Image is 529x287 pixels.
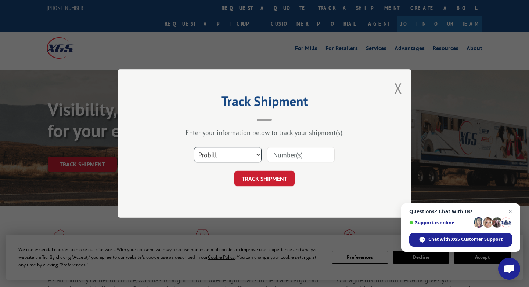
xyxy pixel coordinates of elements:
span: Questions? Chat with us! [409,209,512,214]
button: TRACK SHIPMENT [234,171,295,186]
div: Chat with XGS Customer Support [409,233,512,247]
h2: Track Shipment [154,96,375,110]
span: Close chat [506,207,515,216]
button: Close modal [394,78,402,98]
span: Chat with XGS Customer Support [428,236,503,243]
div: Enter your information below to track your shipment(s). [154,128,375,137]
span: Support is online [409,220,471,225]
div: Open chat [498,258,520,280]
input: Number(s) [267,147,335,162]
